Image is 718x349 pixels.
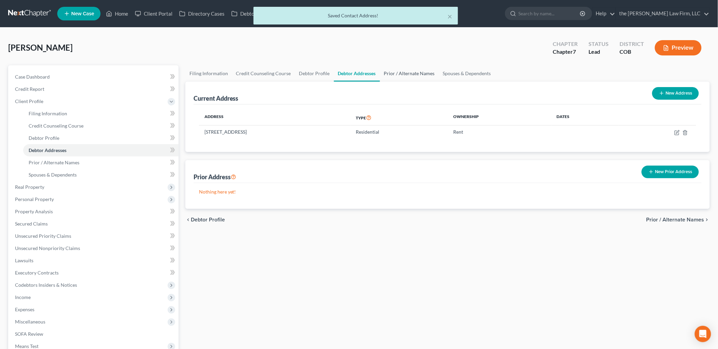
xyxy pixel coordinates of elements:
[642,166,699,178] button: New Prior Address
[199,126,351,138] td: [STREET_ADDRESS]
[620,40,644,48] div: District
[259,12,453,19] div: Saved Contact Address!
[10,83,179,95] a: Credit Report
[15,257,33,263] span: Lawsuits
[15,184,44,190] span: Real Property
[553,48,578,56] div: Chapter
[10,205,179,218] a: Property Analysis
[199,110,351,126] th: Address
[10,242,179,254] a: Unsecured Nonpriority Claims
[15,209,53,214] span: Property Analysis
[15,233,71,239] span: Unsecured Priority Claims
[351,126,448,138] td: Residential
[23,156,179,169] a: Prior / Alternate Names
[185,217,191,222] i: chevron_left
[23,107,179,120] a: Filing Information
[23,169,179,181] a: Spouses & Dependents
[15,86,44,92] span: Credit Report
[15,282,77,288] span: Codebtors Insiders & Notices
[448,12,453,20] button: ×
[15,319,45,325] span: Miscellaneous
[23,144,179,156] a: Debtor Addresses
[620,48,644,56] div: COB
[15,196,54,202] span: Personal Property
[8,43,73,52] span: [PERSON_NAME]
[29,135,59,141] span: Debtor Profile
[646,217,704,222] span: Prior / Alternate Names
[553,40,578,48] div: Chapter
[10,328,179,340] a: SOFA Review
[573,48,576,55] span: 7
[704,217,710,222] i: chevron_right
[29,123,83,129] span: Credit Counseling Course
[589,48,609,56] div: Lead
[15,221,48,227] span: Secured Claims
[15,270,59,276] span: Executory Contracts
[448,126,551,138] td: Rent
[15,294,31,300] span: Income
[295,65,334,82] a: Debtor Profile
[10,71,179,83] a: Case Dashboard
[194,173,236,181] div: Prior Address
[194,94,239,102] div: Current Address
[15,306,34,312] span: Expenses
[29,160,79,165] span: Prior / Alternate Names
[10,267,179,279] a: Executory Contracts
[439,65,495,82] a: Spouses & Dependents
[10,218,179,230] a: Secured Claims
[15,245,80,251] span: Unsecured Nonpriority Claims
[551,110,619,126] th: Dates
[15,98,43,104] span: Client Profile
[185,217,225,222] button: chevron_left Debtor Profile
[23,132,179,144] a: Debtor Profile
[351,110,448,126] th: Type
[15,74,50,80] span: Case Dashboard
[334,65,380,82] a: Debtor Addresses
[15,343,39,349] span: Means Test
[448,110,551,126] th: Ownership
[15,331,43,337] span: SOFA Review
[695,326,711,342] div: Open Intercom Messenger
[10,230,179,242] a: Unsecured Priority Claims
[29,111,67,116] span: Filing Information
[589,40,609,48] div: Status
[380,65,439,82] a: Prior / Alternate Names
[199,188,696,195] p: Nothing here yet!
[23,120,179,132] a: Credit Counseling Course
[232,65,295,82] a: Credit Counseling Course
[29,172,77,178] span: Spouses & Dependents
[646,217,710,222] button: Prior / Alternate Names chevron_right
[10,254,179,267] a: Lawsuits
[185,65,232,82] a: Filing Information
[191,217,225,222] span: Debtor Profile
[29,147,66,153] span: Debtor Addresses
[652,87,699,100] button: New Address
[655,40,702,55] button: Preview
